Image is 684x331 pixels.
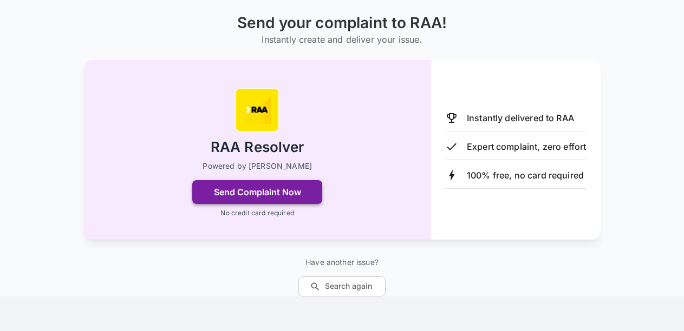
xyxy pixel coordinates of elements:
img: RAA [236,88,279,131]
h6: Instantly create and deliver your issue. [237,32,447,47]
p: Expert complaint, zero effort [467,140,586,153]
button: Search again [298,276,386,296]
button: Send Complaint Now [192,180,322,204]
p: No credit card required [220,208,294,218]
h2: RAA Resolver [211,138,304,157]
p: Powered by [PERSON_NAME] [203,161,312,171]
p: Instantly delivered to RAA [467,111,574,124]
p: Have another issue? [298,257,386,268]
p: 100% free, no card required [467,169,584,182]
h1: Send your complaint to RAA! [237,14,447,32]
